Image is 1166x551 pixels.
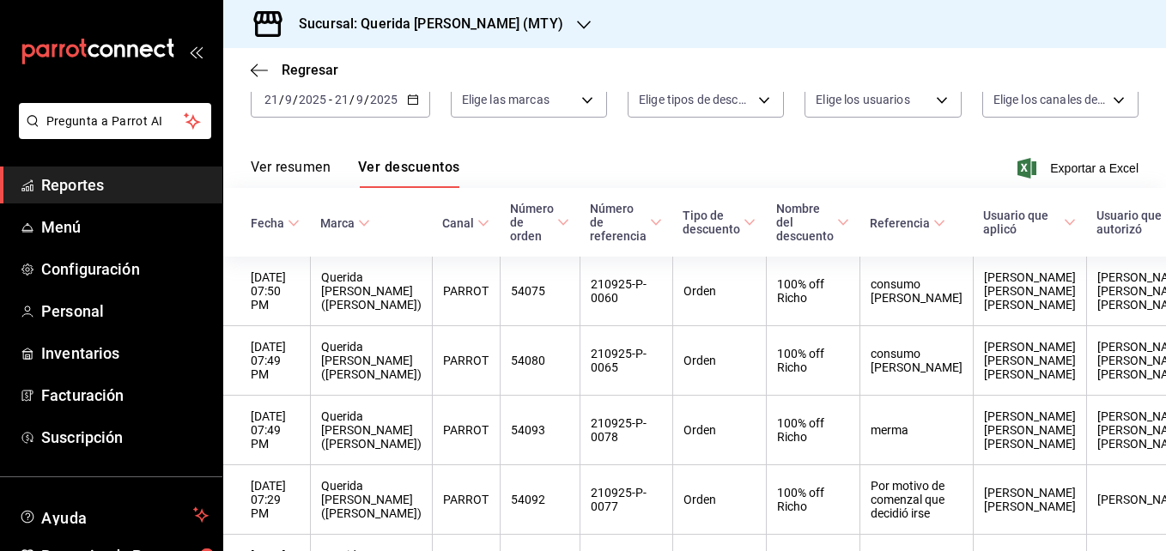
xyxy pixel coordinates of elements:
th: 54092 [500,465,580,535]
th: Orden [672,396,766,465]
span: Referencia [870,216,945,230]
span: / [293,93,298,106]
th: [DATE] 07:50 PM [223,257,310,326]
input: ---- [369,93,398,106]
th: PARROT [432,465,500,535]
th: 54075 [500,257,580,326]
th: Querida [PERSON_NAME] ([PERSON_NAME]) [310,465,432,535]
th: 210925-P-0060 [580,257,672,326]
th: Por motivo de comenzal que decidió irse [859,465,973,535]
span: Nombre del descuento [776,202,849,243]
th: 210925-P-0077 [580,465,672,535]
span: Menú [41,215,209,239]
span: Marca [320,216,370,230]
th: [DATE] 07:49 PM [223,396,310,465]
span: Elige los usuarios [816,91,909,108]
span: Reportes [41,173,209,197]
span: Número de orden [510,202,569,243]
button: Regresar [251,62,338,78]
button: Pregunta a Parrot AI [19,103,211,139]
th: 54080 [500,326,580,396]
th: [PERSON_NAME] [PERSON_NAME] [PERSON_NAME] [973,396,1086,465]
span: Facturación [41,384,209,407]
th: Querida [PERSON_NAME] ([PERSON_NAME]) [310,396,432,465]
span: Fecha [251,216,300,230]
button: open_drawer_menu [189,45,203,58]
span: Configuración [41,257,209,281]
span: Tipo de descuento [683,209,756,236]
button: Ver descuentos [358,159,459,188]
h3: Sucursal: Querida [PERSON_NAME] (MTY) [285,14,563,34]
th: 100% off Richo [766,257,859,326]
th: consumo [PERSON_NAME] [859,257,973,326]
th: Querida [PERSON_NAME] ([PERSON_NAME]) [310,257,432,326]
th: Orden [672,465,766,535]
span: / [279,93,284,106]
span: Suscripción [41,426,209,449]
th: consumo [PERSON_NAME] [859,326,973,396]
th: merma [859,396,973,465]
a: Pregunta a Parrot AI [12,124,211,142]
input: -- [355,93,364,106]
th: [DATE] 07:29 PM [223,465,310,535]
th: 100% off Richo [766,465,859,535]
span: Canal [442,216,489,230]
span: Elige tipos de descuento [639,91,752,108]
th: 54093 [500,396,580,465]
span: Usuario que aplicó [983,209,1076,236]
span: Pregunta a Parrot AI [46,112,185,130]
th: Querida [PERSON_NAME] ([PERSON_NAME]) [310,326,432,396]
th: [PERSON_NAME] [PERSON_NAME] [973,465,1086,535]
span: / [364,93,369,106]
th: 210925-P-0078 [580,396,672,465]
input: ---- [298,93,327,106]
span: Ayuda [41,505,186,525]
div: navigation tabs [251,159,459,188]
span: / [349,93,355,106]
span: Elige las marcas [462,91,550,108]
button: Ver resumen [251,159,331,188]
th: 100% off Richo [766,396,859,465]
span: Número de referencia [590,202,662,243]
input: -- [284,93,293,106]
input: -- [264,93,279,106]
th: Orden [672,257,766,326]
th: PARROT [432,326,500,396]
span: Elige los canales de venta [993,91,1107,108]
th: Orden [672,326,766,396]
th: PARROT [432,396,500,465]
button: Exportar a Excel [1021,158,1139,179]
span: Inventarios [41,342,209,365]
th: [PERSON_NAME] [PERSON_NAME] [PERSON_NAME] [973,257,1086,326]
th: [PERSON_NAME] [PERSON_NAME] [PERSON_NAME] [973,326,1086,396]
th: 210925-P-0065 [580,326,672,396]
span: Personal [41,300,209,323]
span: - [329,93,332,106]
th: PARROT [432,257,500,326]
th: [DATE] 07:49 PM [223,326,310,396]
span: Regresar [282,62,338,78]
th: 100% off Richo [766,326,859,396]
input: -- [334,93,349,106]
